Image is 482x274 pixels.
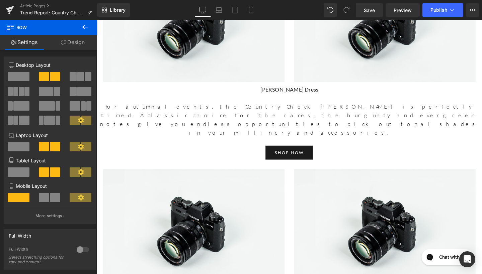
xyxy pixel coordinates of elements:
a: Tablet [227,3,243,17]
button: Publish [422,3,463,17]
a: Preview [386,3,420,17]
div: Open Intercom Messenger [459,251,475,267]
div: Full Width [9,247,70,254]
button: Undo [324,3,337,17]
a: Article Pages [20,3,97,9]
div: Full Width [9,229,31,239]
p: Tablet Layout [9,157,91,164]
a: shop now [177,132,228,147]
a: Desktop [195,3,211,17]
button: Redo [340,3,353,17]
iframe: Gorgias live chat messenger [338,238,398,260]
span: Save [364,7,375,14]
p: More settings [35,213,62,219]
p: Desktop Layout [9,61,91,68]
a: Laptop [211,3,227,17]
a: New Library [97,3,130,17]
strong: [PERSON_NAME] Dress [172,70,233,77]
div: Select stretching options for row and content. [9,255,69,264]
p: Laptop Layout [9,132,91,139]
button: More [466,3,479,17]
span: Preview [394,7,412,14]
a: Mobile [243,3,259,17]
span: Trend Report: Country Chic for AW25 [20,10,84,15]
a: Design [49,35,97,50]
span: Library [110,7,126,13]
span: shop now [187,136,218,143]
p: Mobile Layout [9,182,91,189]
span: Row [7,20,74,35]
span: Publish [430,7,447,13]
button: More settings [4,208,96,224]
